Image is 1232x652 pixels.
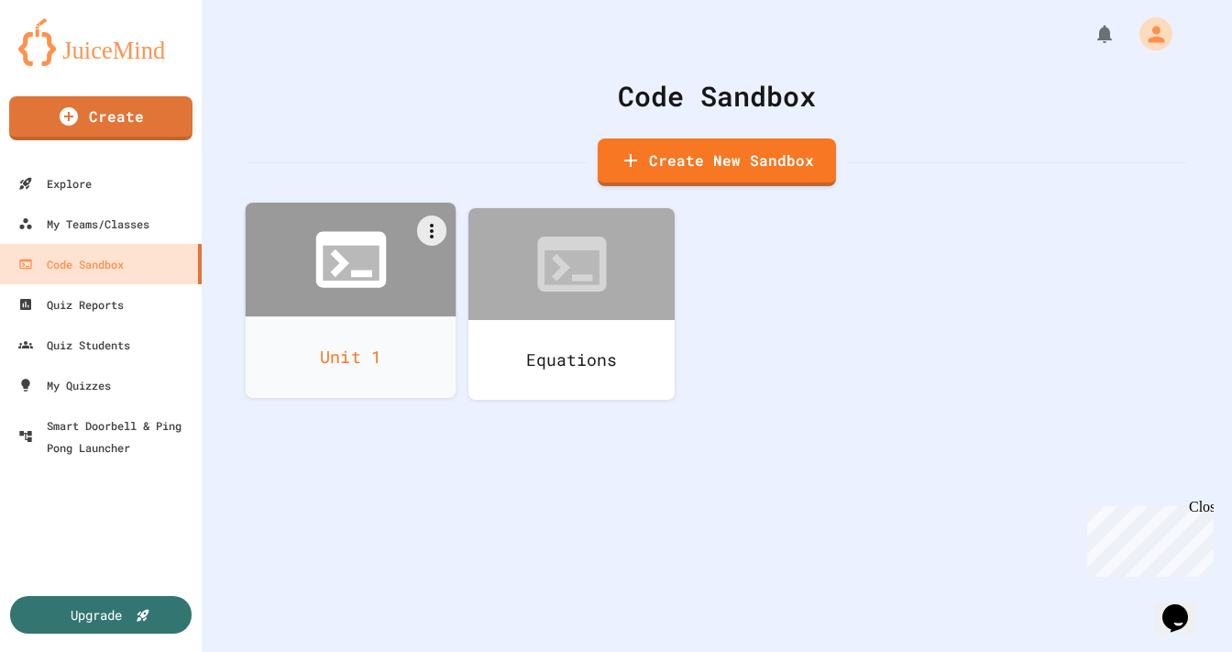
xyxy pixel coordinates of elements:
iframe: chat widget [1080,499,1214,577]
div: My Teams/Classes [18,213,149,235]
div: My Notifications [1060,18,1120,50]
div: Code Sandbox [18,253,124,275]
div: Quiz Reports [18,293,124,315]
a: Create New Sandbox [598,138,836,186]
div: My Quizzes [18,374,111,396]
a: Unit 1 [246,203,456,398]
div: Chat with us now!Close [7,7,126,116]
div: Explore [18,172,92,194]
div: Equations [468,320,675,400]
iframe: chat widget [1155,579,1214,634]
a: Equations [468,208,675,400]
div: Unit 1 [246,316,456,398]
div: Quiz Students [18,334,130,356]
img: logo-orange.svg [18,18,183,66]
a: Create [9,96,192,140]
div: My Account [1120,13,1177,55]
div: Code Sandbox [247,75,1186,116]
div: Smart Doorbell & Ping Pong Launcher [18,414,194,459]
div: Upgrade [71,605,122,624]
